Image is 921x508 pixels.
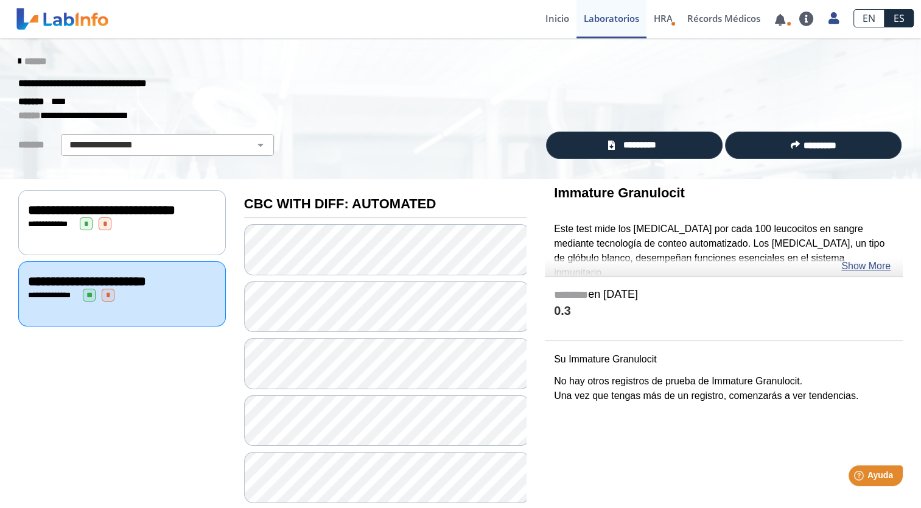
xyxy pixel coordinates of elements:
span: HRA [654,12,673,24]
h4: 0.3 [554,304,894,319]
p: No hay otros registros de prueba de Immature Granulocit. Una vez que tengas más de un registro, c... [554,374,894,403]
a: Show More [841,259,891,273]
p: Su Immature Granulocit [554,352,894,367]
b: Immature Granulocit [554,185,685,200]
b: CBC WITH DIFF: AUTOMATED [244,196,436,211]
iframe: Help widget launcher [813,460,908,495]
a: EN [853,9,884,27]
h5: en [DATE] [554,288,894,302]
p: Este test mide los [MEDICAL_DATA] por cada 100 leucocitos en sangre mediante tecnología de conteo... [554,222,894,280]
a: ES [884,9,914,27]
